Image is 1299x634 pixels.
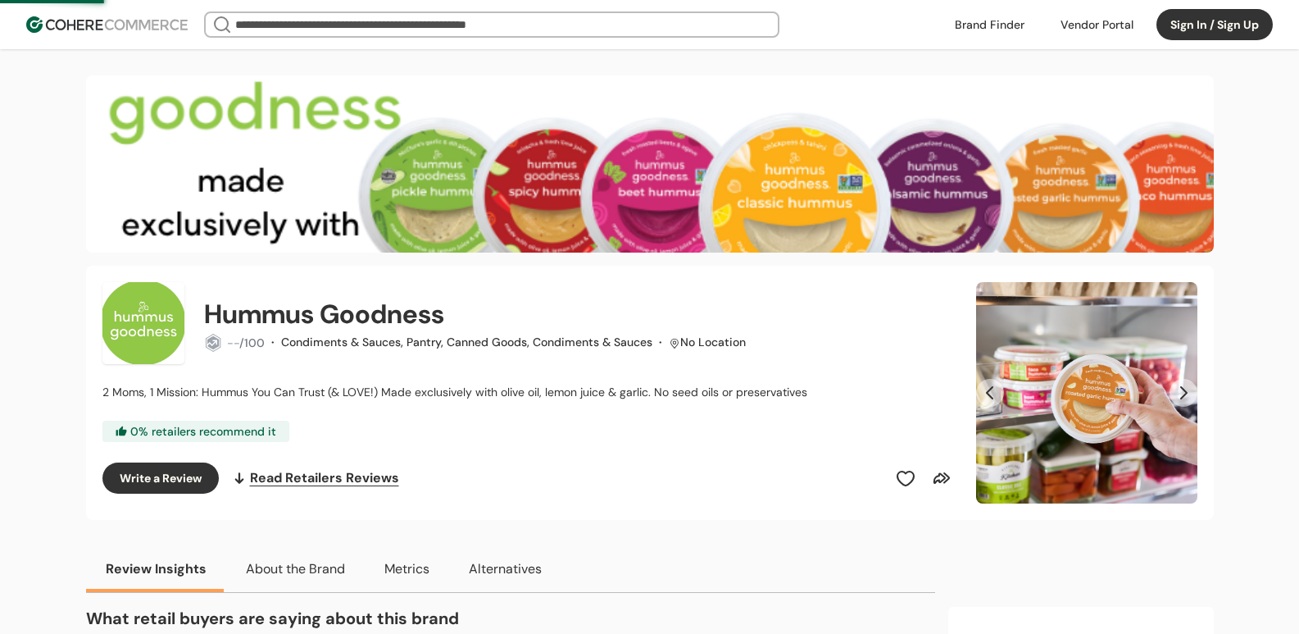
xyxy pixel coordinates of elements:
[250,468,399,488] span: Read Retailers Reviews
[26,16,188,33] img: Cohere Logo
[976,282,1197,504] div: Carousel
[227,335,239,350] span: --
[102,282,184,364] img: Brand Photo
[226,546,365,592] button: About the Brand
[365,546,449,592] button: Metrics
[976,282,1197,504] div: Slide 1
[86,75,1214,253] img: Brand cover image
[1170,379,1197,407] button: Next Slide
[1156,9,1273,40] button: Sign In / Sign Up
[204,294,444,334] h2: Hummus Goodness
[976,282,1197,504] img: Slide 0
[449,546,561,592] button: Alternatives
[102,463,219,494] button: Write a Review
[281,335,652,349] span: Condiments & Sauces, Pantry, Canned Goods, Condiments & Sauces
[102,421,289,442] div: 0 % retailers recommend it
[271,335,275,349] span: ·
[86,546,226,592] button: Review Insights
[239,335,265,350] span: /100
[232,463,399,494] a: Read Retailers Reviews
[86,606,935,631] p: What retail buyers are saying about this brand
[659,335,662,349] span: ·
[976,379,1004,407] button: Previous Slide
[680,334,746,351] div: No Location
[102,385,807,399] span: 2 Moms, 1 Mission: Hummus You Can Trust (& LOVE!) Made exclusively with olive oil, lemon juice & ...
